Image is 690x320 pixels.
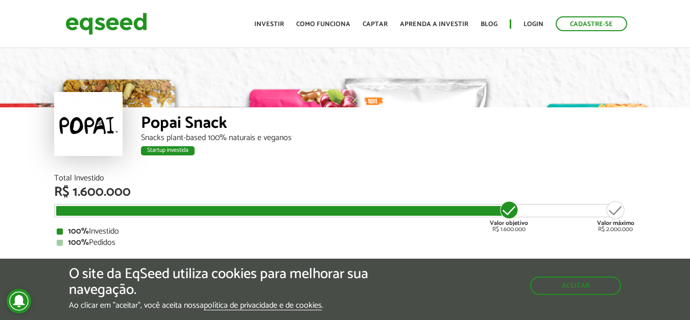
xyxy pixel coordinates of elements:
[400,21,468,28] a: Aprenda a investir
[490,200,528,233] div: R$ 1.600.000
[524,21,543,28] a: Login
[57,239,634,247] div: Pedidos
[68,224,89,238] strong: 100%
[597,200,634,233] div: R$ 2.000.000
[141,146,195,155] div: Startup investida
[141,134,636,142] div: Snacks plant-based 100% naturais e veganos
[69,266,400,298] h5: O site da EqSeed utiliza cookies para melhorar sua navegação.
[490,218,528,228] strong: Valor objetivo
[65,10,147,37] img: EqSeed
[254,21,284,28] a: Investir
[597,218,634,228] strong: Valor máximo
[204,302,322,310] a: política de privacidade e de cookies
[54,186,636,199] div: R$ 1.600.000
[69,301,400,310] p: Ao clicar em "aceitar", você aceita nossa .
[556,16,627,31] a: Cadastre-se
[530,277,621,295] button: Aceitar
[57,227,634,236] div: Investido
[296,21,350,28] a: Como funciona
[54,174,636,182] div: Total Investido
[481,21,497,28] a: Blog
[68,236,89,249] strong: 100%
[363,21,388,28] a: Captar
[141,115,636,134] div: Popai Snack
